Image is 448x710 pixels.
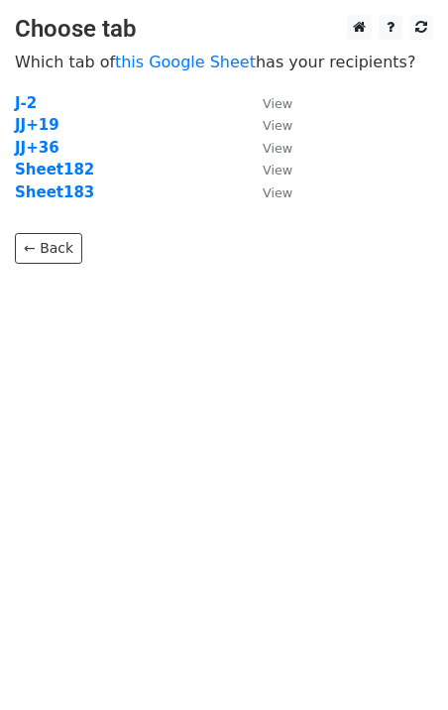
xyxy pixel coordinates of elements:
small: View [263,96,292,111]
a: View [243,139,292,157]
a: View [243,94,292,112]
h3: Choose tab [15,15,433,44]
a: View [243,161,292,178]
small: View [263,118,292,133]
a: JJ+36 [15,139,59,157]
a: View [243,116,292,134]
a: ← Back [15,233,82,264]
p: Which tab of has your recipients? [15,52,433,72]
small: View [263,141,292,156]
a: View [243,183,292,201]
a: this Google Sheet [115,53,256,71]
small: View [263,185,292,200]
a: Sheet183 [15,183,94,201]
small: View [263,163,292,177]
a: Sheet182 [15,161,94,178]
a: J-2 [15,94,37,112]
a: JJ+19 [15,116,59,134]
